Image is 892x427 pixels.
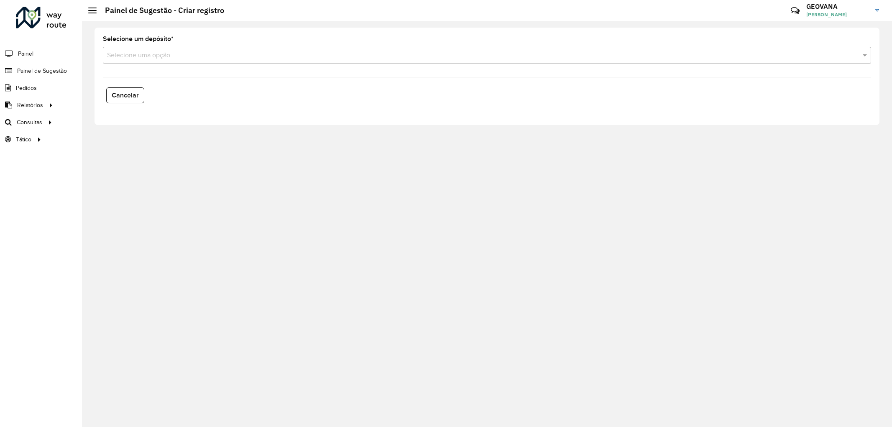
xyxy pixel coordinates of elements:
[17,101,43,110] span: Relatórios
[806,11,869,18] span: [PERSON_NAME]
[806,3,869,10] h3: GEOVANA
[16,135,31,144] span: Tático
[17,66,67,75] span: Painel de Sugestão
[103,34,174,44] label: Selecione um depósito
[106,87,144,103] button: Cancelar
[97,6,224,15] h2: Painel de Sugestão - Criar registro
[16,84,37,92] span: Pedidos
[786,2,804,20] a: Contato Rápido
[18,49,33,58] span: Painel
[17,118,42,127] span: Consultas
[112,92,139,99] span: Cancelar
